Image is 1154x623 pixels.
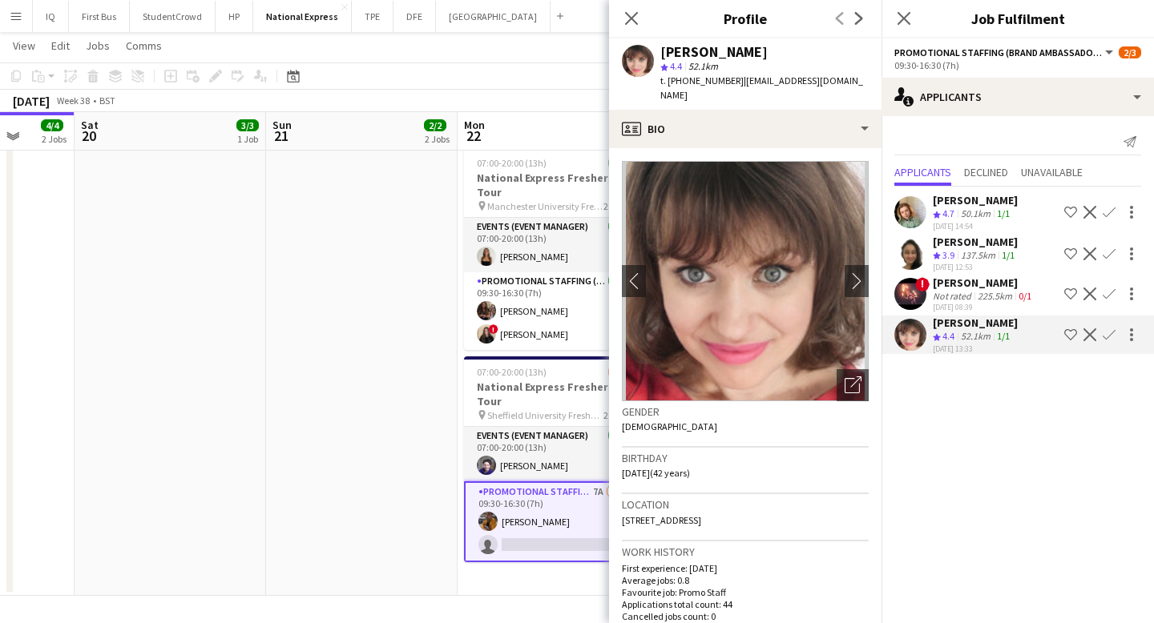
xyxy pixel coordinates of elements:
app-card-role: Events (Event Manager)1/107:00-20:00 (13h)[PERSON_NAME] [464,427,644,481]
span: 2 Roles [603,409,631,421]
div: [PERSON_NAME] [933,275,1035,290]
h3: Work history [622,545,869,559]
span: 3.9 [942,249,954,261]
div: Not rated [933,290,974,302]
app-card-role: Events (Event Manager)1/107:00-20:00 (13h)[PERSON_NAME] [464,218,644,272]
span: | [EMAIL_ADDRESS][DOMAIN_NAME] [660,74,863,101]
div: [DATE] 14:54 [933,221,1018,231]
div: 50.1km [958,207,994,221]
div: [PERSON_NAME] [933,316,1018,330]
div: Applicants [882,78,1154,116]
span: 4.7 [942,207,954,219]
div: [DATE] 12:53 [933,262,1018,272]
h3: Location [622,497,869,512]
button: StudentCrowd [130,1,216,32]
span: 3/3 [236,119,259,131]
div: 1 Job [237,133,258,145]
span: Sun [272,118,292,132]
span: Applicants [894,167,951,178]
span: Jobs [86,38,110,53]
span: 4.4 [670,60,682,72]
span: 2 Roles [603,200,631,212]
app-skills-label: 1/1 [1002,249,1015,261]
a: View [6,35,42,56]
span: ! [489,324,498,334]
span: 2/2 [424,119,446,131]
h3: Job Fulfilment [882,8,1154,29]
div: Open photos pop-in [837,369,869,401]
span: Sheffield University Freshers Fair [487,409,603,421]
span: [DATE] (42 years) [622,467,690,479]
div: 225.5km [974,290,1015,302]
span: 07:00-20:00 (13h) [477,366,547,378]
span: 21 [270,127,292,145]
button: HP [216,1,253,32]
p: Average jobs: 0.8 [622,574,869,586]
span: [STREET_ADDRESS] [622,514,701,526]
button: TPE [352,1,393,32]
button: First Bus [69,1,130,32]
span: Declined [964,167,1008,178]
span: [DEMOGRAPHIC_DATA] [622,420,717,432]
span: 2/3 [608,366,631,378]
span: ! [915,277,930,291]
app-job-card: 07:00-20:00 (13h)3/3National Express Freshers Tour Manchester University Freshers Fair2 RolesEven... [464,147,644,350]
app-card-role: Promotional Staffing (Brand Ambassadors)7A1/209:30-16:30 (7h)[PERSON_NAME] [464,481,644,562]
div: [DATE] 08:39 [933,302,1035,312]
a: Jobs [79,35,116,56]
span: 07:00-20:00 (13h) [477,157,547,169]
div: [DATE] [13,93,50,109]
app-skills-label: 1/1 [997,330,1010,342]
img: Crew avatar or photo [622,161,869,401]
span: t. [PHONE_NUMBER] [660,74,744,86]
span: Manchester University Freshers Fair [487,200,603,212]
span: 20 [79,127,99,145]
span: Sat [81,118,99,132]
div: 2 Jobs [42,133,67,145]
div: 52.1km [958,330,994,344]
span: 4/4 [41,119,63,131]
h3: Gender [622,404,869,419]
button: Promotional Staffing (Brand Ambassadors) [894,46,1116,58]
span: Week 38 [53,94,93,107]
app-skills-label: 1/1 [997,207,1010,219]
span: 3/3 [608,157,631,169]
div: 2 Jobs [425,133,450,145]
app-card-role: Promotional Staffing (Brand Ambassadors)2/209:30-16:30 (7h)[PERSON_NAME]![PERSON_NAME] [464,272,644,350]
h3: Profile [609,8,882,29]
span: 22 [462,127,485,145]
a: Edit [45,35,76,56]
div: [PERSON_NAME] [933,235,1018,249]
button: National Express [253,1,352,32]
a: Comms [119,35,168,56]
p: Applications total count: 44 [622,598,869,610]
app-job-card: 07:00-20:00 (13h)2/3National Express Freshers Tour Sheffield University Freshers Fair2 RolesEvent... [464,356,644,562]
div: 137.5km [958,249,999,263]
button: DFE [393,1,436,32]
h3: National Express Freshers Tour [464,171,644,199]
div: [DATE] 13:33 [933,344,1018,354]
span: View [13,38,35,53]
p: Cancelled jobs count: 0 [622,610,869,622]
span: Promotional Staffing (Brand Ambassadors) [894,46,1103,58]
button: IQ [33,1,69,32]
span: Comms [126,38,162,53]
span: 52.1km [685,60,721,72]
span: Unavailable [1021,167,1083,178]
p: First experience: [DATE] [622,562,869,574]
span: 4.4 [942,330,954,342]
div: Bio [609,110,882,148]
span: Edit [51,38,70,53]
div: [PERSON_NAME] [660,45,768,59]
app-skills-label: 0/1 [1019,290,1031,302]
span: 2/3 [1119,46,1141,58]
button: [GEOGRAPHIC_DATA] [436,1,551,32]
p: Favourite job: Promo Staff [622,586,869,598]
h3: Birthday [622,451,869,465]
span: Mon [464,118,485,132]
div: [PERSON_NAME] [933,193,1018,207]
div: BST [99,94,115,107]
div: 09:30-16:30 (7h) [894,59,1141,71]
